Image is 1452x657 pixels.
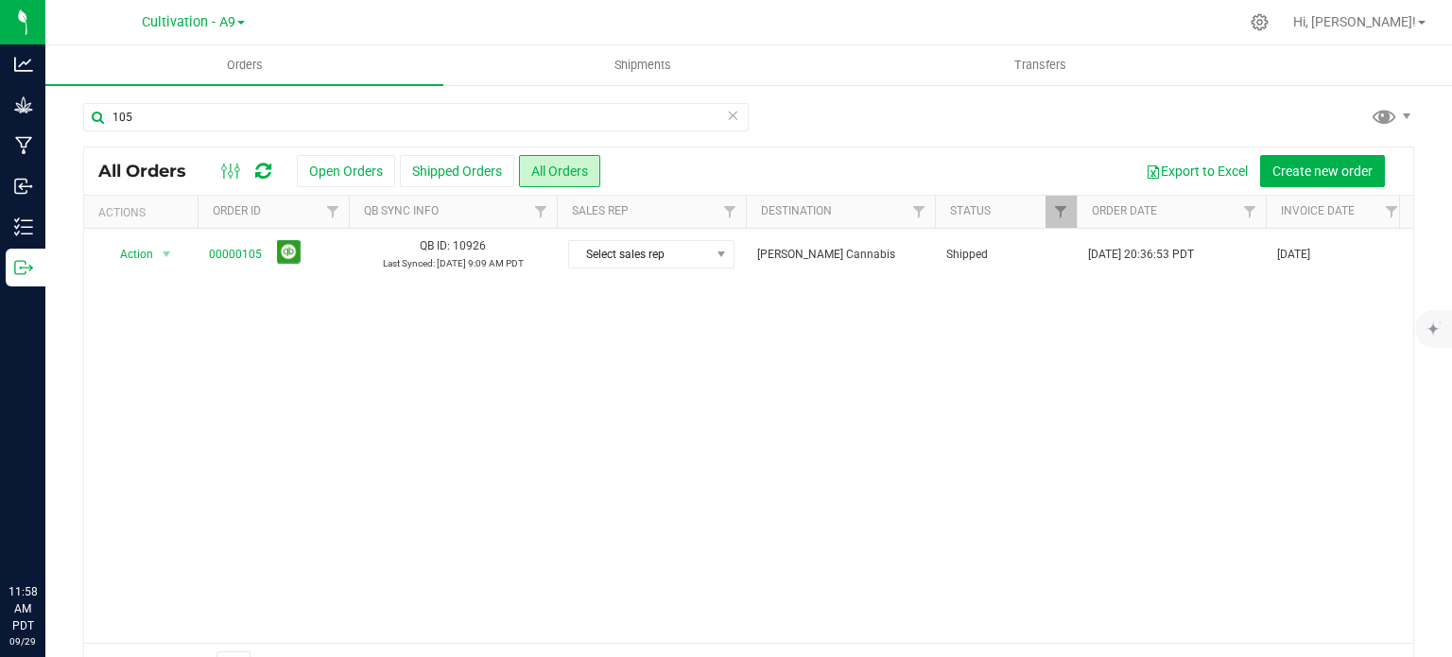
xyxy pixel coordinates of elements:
p: 11:58 AM PDT [9,583,37,634]
a: QB Sync Info [364,204,439,217]
span: QB ID: [420,239,450,252]
inline-svg: Inbound [14,177,33,196]
a: Filter [318,196,349,228]
a: Transfers [841,45,1239,85]
span: [DATE] [1277,246,1310,264]
span: Transfers [989,57,1092,74]
a: Order Date [1092,204,1157,217]
span: Last Synced: [383,258,435,268]
span: Create new order [1272,164,1373,179]
button: Create new order [1260,155,1385,187]
span: Shipped [946,246,1065,264]
span: Shipments [589,57,697,74]
a: Orders [45,45,443,85]
button: All Orders [519,155,600,187]
span: Clear [726,103,739,128]
a: Filter [1376,196,1408,228]
a: Status [950,204,991,217]
span: Cultivation - A9 [142,14,235,30]
a: Filter [1046,196,1077,228]
a: 00000105 [209,246,262,264]
span: [PERSON_NAME] Cannabis [757,246,924,264]
input: Search Order ID, Destination, Customer PO... [83,103,749,131]
a: Filter [715,196,746,228]
inline-svg: Manufacturing [14,136,33,155]
span: Action [103,241,154,268]
p: 09/29 [9,634,37,648]
iframe: Resource center [19,506,76,562]
button: Shipped Orders [400,155,514,187]
a: Filter [1235,196,1266,228]
span: Orders [201,57,288,74]
span: All Orders [98,161,205,182]
a: Destination [761,204,832,217]
a: Order ID [213,204,261,217]
button: Open Orders [297,155,395,187]
a: Sales Rep [572,204,629,217]
inline-svg: Inventory [14,217,33,236]
inline-svg: Outbound [14,258,33,277]
span: Select sales rep [569,241,710,268]
span: 10926 [453,239,486,252]
span: [DATE] 20:36:53 PDT [1088,246,1194,264]
a: Filter [526,196,557,228]
span: [DATE] 9:09 AM PDT [437,258,524,268]
div: Manage settings [1248,13,1271,31]
a: Shipments [443,45,841,85]
inline-svg: Analytics [14,55,33,74]
span: select [155,241,179,268]
inline-svg: Grow [14,95,33,114]
button: Export to Excel [1133,155,1260,187]
a: Invoice Date [1281,204,1355,217]
span: Hi, [PERSON_NAME]! [1293,14,1416,29]
a: Filter [904,196,935,228]
div: Actions [98,206,190,219]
